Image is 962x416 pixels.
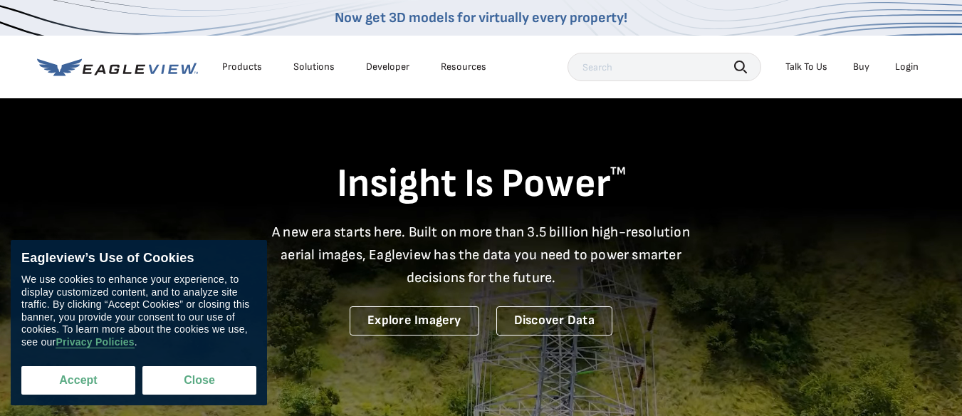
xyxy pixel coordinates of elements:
[222,61,262,73] div: Products
[335,9,627,26] a: Now get 3D models for virtually every property!
[142,366,256,395] button: Close
[37,160,926,209] h1: Insight Is Power
[263,221,699,289] p: A new era starts here. Built on more than 3.5 billion high-resolution aerial images, Eagleview ha...
[21,251,256,266] div: Eagleview’s Use of Cookies
[610,165,626,178] sup: TM
[21,366,135,395] button: Accept
[56,336,134,348] a: Privacy Policies
[568,53,761,81] input: Search
[785,61,827,73] div: Talk To Us
[895,61,919,73] div: Login
[853,61,869,73] a: Buy
[366,61,409,73] a: Developer
[293,61,335,73] div: Solutions
[496,306,612,336] a: Discover Data
[21,274,256,348] div: We use cookies to enhance your experience, to display customized content, and to analyze site tra...
[441,61,486,73] div: Resources
[350,306,479,336] a: Explore Imagery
